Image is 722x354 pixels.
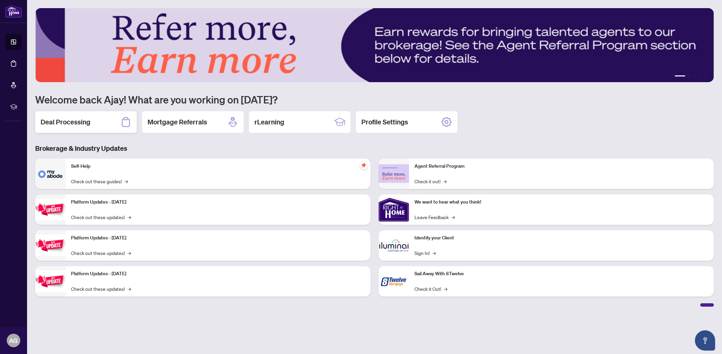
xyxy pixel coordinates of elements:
span: → [128,285,131,292]
p: Sail Away With 8Twelve [414,270,708,278]
img: Platform Updates - July 8, 2025 [35,235,66,256]
button: 4 [699,75,702,78]
a: Leave Feedback→ [414,213,455,221]
button: 5 [704,75,707,78]
p: We want to hear what you think! [414,198,708,206]
img: Sail Away With 8Twelve [379,266,409,297]
span: AG [9,336,18,345]
h2: Profile Settings [361,117,408,127]
p: Identify your Client [414,234,708,242]
a: Check out these guides!→ [71,178,128,185]
a: Check out these updates!→ [71,213,131,221]
h1: Welcome back Ajay! What are you working on [DATE]? [35,93,714,106]
img: Identify your Client [379,230,409,261]
p: Agent Referral Program [414,163,708,170]
span: → [128,213,131,221]
a: Check out these updates!→ [71,285,131,292]
img: Slide 0 [35,8,714,82]
span: → [444,285,447,292]
h2: Deal Processing [41,117,90,127]
span: → [432,249,436,257]
img: Platform Updates - July 21, 2025 [35,199,66,220]
a: Sign In!→ [414,249,436,257]
img: Self-Help [35,159,66,189]
span: → [451,213,455,221]
button: Open asap [695,330,715,351]
span: → [128,249,131,257]
button: 1 [675,75,685,78]
h2: Mortgage Referrals [148,117,207,127]
img: Platform Updates - June 23, 2025 [35,270,66,292]
a: Check it Out!→ [414,285,447,292]
img: Agent Referral Program [379,164,409,183]
p: Platform Updates - [DATE] [71,198,365,206]
a: Check it out!→ [414,178,447,185]
h3: Brokerage & Industry Updates [35,144,714,153]
span: → [443,178,447,185]
span: pushpin [360,161,368,169]
img: We want to hear what you think! [379,194,409,225]
p: Self-Help [71,163,365,170]
p: Platform Updates - [DATE] [71,270,365,278]
p: Platform Updates - [DATE] [71,234,365,242]
a: Check out these updates!→ [71,249,131,257]
span: → [125,178,128,185]
img: logo [5,5,22,18]
h2: rLearning [254,117,284,127]
button: 3 [694,75,696,78]
button: 2 [688,75,691,78]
